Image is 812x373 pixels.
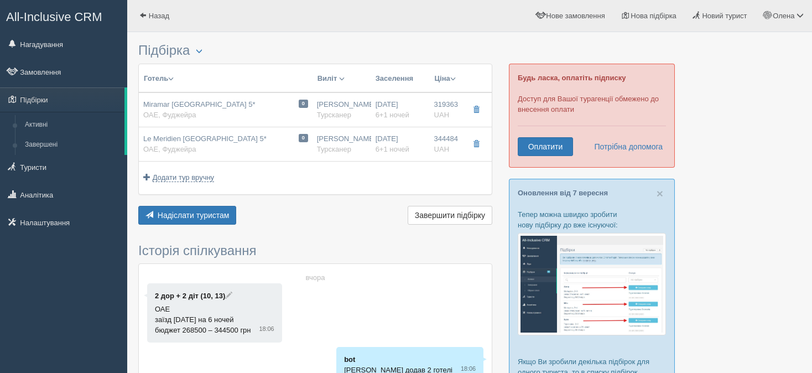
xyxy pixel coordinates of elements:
span: 0 [299,100,308,108]
span: ОАЕ, Фуджейра [143,111,196,119]
div: Доступ для Вашої турагенції обмежено до внесення оплати [509,64,675,168]
button: Готель [143,72,174,85]
span: Назад [149,12,169,20]
span: Нова підбірка [631,12,676,20]
a: Потрібна допомога [587,137,663,156]
div: [PERSON_NAME] AMS [317,100,367,120]
span: Нове замовлення [546,12,605,20]
a: Оплатити [518,137,573,156]
span: ОАЕ заїзд [DATE] на 6 ночей бюджет 268500 – 344500 грн [155,305,251,334]
button: Завершити підбірку [408,206,492,225]
span: uah [434,111,449,119]
a: Активні [20,115,124,135]
span: Історія спілкування [138,243,257,258]
b: Будь ласка, оплатіть підписку [518,74,626,82]
span: Виліт [317,74,337,82]
span: 319363 [434,100,458,108]
span: UAH [434,145,449,153]
span: Турсканер [317,111,351,119]
h3: Підбірка [138,43,492,58]
p: bot [344,354,476,365]
span: Додати тур вручну [153,173,215,182]
div: вчора [147,272,483,283]
a: Додати тур вручну [143,173,214,182]
button: Виліт [317,72,345,85]
span: Турсканер [317,145,351,153]
span: ОАЕ, Фуджейра [143,145,196,153]
div: [DATE] [376,134,425,154]
span: Завершити підбірку [415,211,485,220]
a: Оновлення від 7 вересня [518,189,608,197]
button: Close [657,188,663,199]
span: Le Meridien [GEOGRAPHIC_DATA] 5* [143,134,267,143]
span: 18:06 [259,325,274,334]
img: %D0%BF%D1%96%D0%B4%D0%B1%D1%96%D1%80%D0%BA%D0%B0-%D1%82%D1%83%D1%80%D0%B8%D1%81%D1%82%D1%83-%D1%8... [518,233,666,335]
span: 0 [299,134,308,142]
p: Тепер можна швидко зробити нову підбірку до вже існуючої: [518,209,666,230]
p: 2 дор + 2 діт (10, 13) [155,291,274,301]
div: [PERSON_NAME] AMS [317,134,367,154]
button: Ціна [434,72,456,85]
span: × [657,187,663,200]
th: Заселення [371,64,430,93]
button: Надіслати туристам [138,206,236,225]
a: All-Inclusive CRM [1,1,127,31]
span: Miramar [GEOGRAPHIC_DATA] 5* [143,100,256,108]
span: 344484 [434,134,458,143]
span: 6+1 ночей [376,111,409,119]
span: 6+1 ночей [376,145,409,153]
span: Надіслати туристам [158,211,230,220]
span: Олена [773,12,794,20]
span: All-Inclusive CRM [6,10,102,24]
div: [DATE] [376,100,425,120]
a: Завершені [20,135,124,155]
span: Новий турист [702,12,747,20]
